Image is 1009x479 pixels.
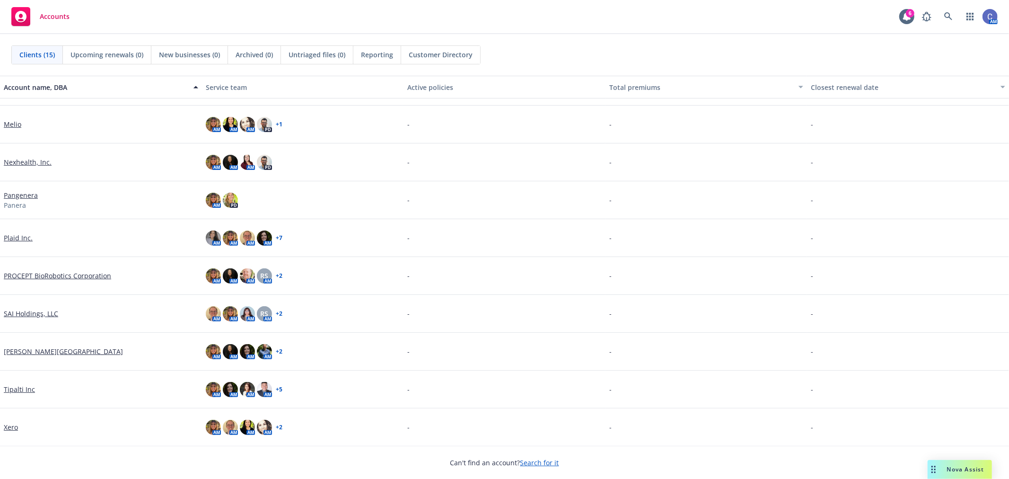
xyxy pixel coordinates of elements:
a: + 2 [276,349,282,355]
img: photo [240,117,255,132]
img: photo [257,155,272,170]
span: RS [260,309,268,319]
img: photo [223,268,238,284]
img: photo [257,231,272,246]
img: photo [206,193,221,208]
img: photo [257,117,272,132]
span: New businesses (0) [159,50,220,60]
button: Active policies [404,76,605,98]
span: - [407,309,410,319]
span: - [407,233,410,243]
span: - [811,422,813,432]
a: Melio [4,119,21,129]
span: Clients (15) [19,50,55,60]
a: Search for it [520,458,559,467]
img: photo [206,306,221,321]
a: Tipalti Inc [4,384,35,394]
img: photo [206,420,221,435]
a: + 2 [276,273,282,279]
span: - [407,422,410,432]
div: Account name, DBA [4,82,188,92]
img: photo [240,420,255,435]
span: - [609,157,612,167]
img: photo [240,382,255,397]
span: - [811,119,813,129]
span: RS [260,271,268,281]
span: Archived (0) [236,50,273,60]
img: photo [206,382,221,397]
a: + 2 [276,311,282,317]
img: photo [223,231,238,246]
span: - [811,195,813,205]
span: - [811,309,813,319]
span: Nova Assist [947,465,984,473]
img: photo [240,306,255,321]
span: Accounts [40,13,70,20]
span: Upcoming renewals (0) [70,50,143,60]
span: - [811,233,813,243]
a: + 7 [276,235,282,241]
a: + 1 [276,122,282,127]
img: photo [240,155,255,170]
button: Closest renewal date [807,76,1009,98]
span: Reporting [361,50,393,60]
a: Pangenera [4,190,38,200]
span: - [407,119,410,129]
div: Service team [206,82,400,92]
span: - [407,346,410,356]
a: PROCEPT BioRobotics Corporation [4,271,111,281]
img: photo [240,268,255,284]
div: Closest renewal date [811,82,995,92]
span: - [811,384,813,394]
img: photo [240,344,255,359]
span: - [811,271,813,281]
span: - [407,384,410,394]
img: photo [257,420,272,435]
span: - [811,157,813,167]
img: photo [983,9,998,24]
span: - [811,346,813,356]
img: photo [223,193,238,208]
a: + 2 [276,425,282,430]
a: SAI Holdings, LLC [4,309,58,319]
span: - [407,195,410,205]
div: 6 [906,9,914,18]
div: Active policies [407,82,602,92]
span: - [609,309,612,319]
a: [PERSON_NAME][GEOGRAPHIC_DATA] [4,346,123,356]
span: Panera [4,200,26,210]
img: photo [206,155,221,170]
span: - [407,157,410,167]
a: Xero [4,422,18,432]
button: Service team [202,76,404,98]
a: Report a Bug [917,7,936,26]
img: photo [257,344,272,359]
a: Search [939,7,958,26]
span: - [609,271,612,281]
span: - [609,422,612,432]
img: photo [240,231,255,246]
a: Plaid Inc. [4,233,33,243]
img: photo [223,306,238,321]
img: photo [206,117,221,132]
img: photo [223,382,238,397]
img: photo [223,344,238,359]
img: photo [223,117,238,132]
img: photo [206,344,221,359]
img: photo [223,155,238,170]
span: Untriaged files (0) [289,50,345,60]
img: photo [206,231,221,246]
span: - [609,195,612,205]
span: - [407,271,410,281]
a: Nexhealth, Inc. [4,157,52,167]
span: Can't find an account? [450,458,559,468]
a: Switch app [961,7,980,26]
span: - [609,119,612,129]
button: Total premiums [605,76,807,98]
span: - [609,233,612,243]
div: Drag to move [928,460,939,479]
span: - [609,384,612,394]
button: Nova Assist [928,460,992,479]
a: Accounts [8,3,73,30]
img: photo [206,268,221,284]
